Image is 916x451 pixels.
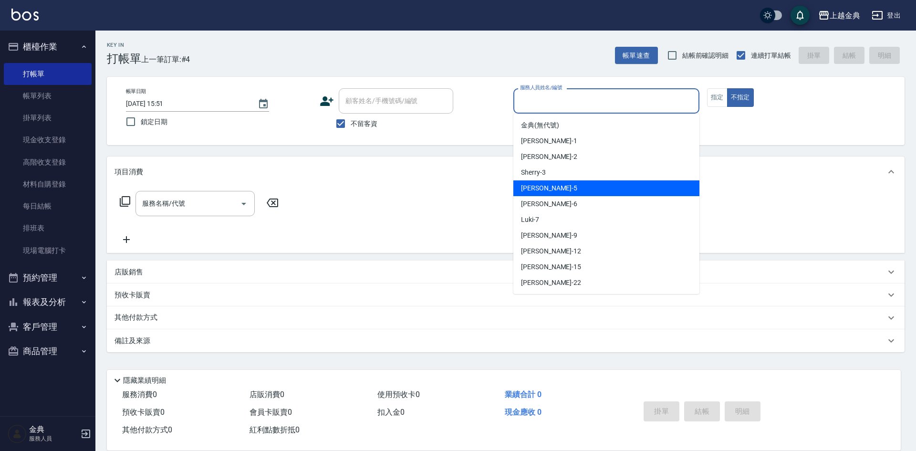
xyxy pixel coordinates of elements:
[727,88,754,107] button: 不指定
[4,217,92,239] a: 排班表
[114,313,162,323] p: 其他付款方式
[114,167,143,177] p: 項目消費
[505,390,541,399] span: 業績合計 0
[11,9,39,21] img: Logo
[236,196,251,211] button: Open
[107,306,905,329] div: 其他付款方式
[122,408,165,417] span: 預收卡販賣 0
[122,390,157,399] span: 服務消費 0
[520,84,562,91] label: 服務人員姓名/編號
[4,290,92,315] button: 報表及分析
[521,231,577,241] span: [PERSON_NAME] -9
[751,51,791,61] span: 連續打單結帳
[521,183,577,193] span: [PERSON_NAME] -5
[521,168,546,178] span: Sherry -3
[107,261,905,283] div: 店販銷售
[521,278,581,288] span: [PERSON_NAME] -22
[4,240,92,262] a: 現場電腦打卡
[107,157,905,187] div: 項目消費
[4,151,92,173] a: 高階收支登錄
[682,51,729,61] span: 結帳前確認明細
[521,199,577,209] span: [PERSON_NAME] -6
[521,152,577,162] span: [PERSON_NAME] -2
[830,10,860,21] div: 上越金典
[521,120,559,130] span: 金典 (無代號)
[252,93,275,115] button: Choose date, selected date is 2025-08-18
[8,424,27,443] img: Person
[4,107,92,129] a: 掛單列表
[107,42,141,48] h2: Key In
[521,262,581,272] span: [PERSON_NAME] -15
[123,376,166,386] p: 隱藏業績明細
[521,246,581,256] span: [PERSON_NAME] -12
[4,195,92,217] a: 每日結帳
[250,425,300,434] span: 紅利點數折抵 0
[521,136,577,146] span: [PERSON_NAME] -1
[122,425,172,434] span: 其他付款方式 0
[29,425,78,434] h5: 金典
[126,96,248,112] input: YYYY/MM/DD hh:mm
[107,329,905,352] div: 備註及來源
[114,267,143,277] p: 店販銷售
[615,47,658,64] button: 帳單速查
[4,315,92,339] button: 客戶管理
[707,88,728,107] button: 指定
[868,7,905,24] button: 登出
[505,408,541,417] span: 現金應收 0
[4,34,92,59] button: 櫃檯作業
[250,408,292,417] span: 會員卡販賣 0
[351,119,377,129] span: 不留客資
[4,265,92,290] button: 預約管理
[114,336,150,346] p: 備註及來源
[521,215,539,225] span: Luki -7
[114,290,150,300] p: 預收卡販賣
[4,173,92,195] a: 材料自購登錄
[4,85,92,107] a: 帳單列表
[377,390,420,399] span: 使用預收卡 0
[4,339,92,364] button: 商品管理
[141,117,167,127] span: 鎖定日期
[4,129,92,151] a: 現金收支登錄
[107,52,141,65] h3: 打帳單
[141,53,190,65] span: 上一筆訂單:#4
[29,434,78,443] p: 服務人員
[377,408,405,417] span: 扣入金 0
[250,390,284,399] span: 店販消費 0
[107,283,905,306] div: 預收卡販賣
[791,6,810,25] button: save
[814,6,864,25] button: 上越金典
[4,63,92,85] a: 打帳單
[126,88,146,95] label: 帳單日期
